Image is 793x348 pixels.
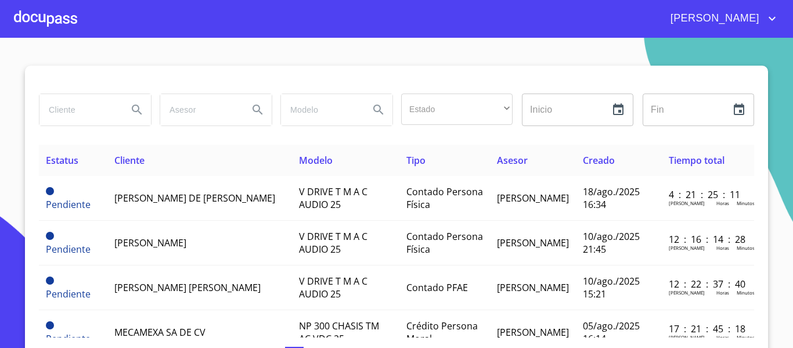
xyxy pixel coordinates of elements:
button: account of current user [662,9,779,28]
p: Minutos [737,200,755,206]
button: Search [123,96,151,124]
span: [PERSON_NAME] [497,326,569,339]
span: Asesor [497,154,528,167]
span: MECAMEXA SA DE CV [114,326,206,339]
span: Pendiente [46,332,91,345]
span: NP 300 CHASIS TM AC VDC 25 [299,320,379,345]
span: 05/ago./2025 16:14 [583,320,640,345]
p: Horas [716,245,729,251]
p: Horas [716,200,729,206]
span: Pendiente [46,321,54,329]
p: [PERSON_NAME] [669,200,705,206]
button: Search [244,96,272,124]
span: 10/ago./2025 15:21 [583,275,640,300]
span: Pendiente [46,243,91,256]
span: Pendiente [46,187,54,195]
div: ​ [401,94,513,125]
span: Contado PFAE [406,281,468,294]
span: Modelo [299,154,333,167]
p: Minutos [737,334,755,340]
span: Crédito Persona Moral [406,320,478,345]
span: Pendiente [46,288,91,300]
span: Tiempo total [669,154,724,167]
p: 4 : 21 : 25 : 11 [669,188,747,201]
span: V DRIVE T M A C AUDIO 25 [299,230,367,256]
p: 12 : 16 : 14 : 28 [669,233,747,246]
span: 18/ago./2025 16:34 [583,185,640,211]
span: [PERSON_NAME] [497,281,569,294]
p: Horas [716,334,729,340]
span: [PERSON_NAME] [114,236,186,249]
span: Pendiente [46,277,54,285]
span: Cliente [114,154,145,167]
p: [PERSON_NAME] [669,334,705,340]
span: Pendiente [46,198,91,211]
span: Pendiente [46,232,54,240]
span: [PERSON_NAME] [PERSON_NAME] [114,281,261,294]
span: Contado Persona Física [406,185,483,211]
span: Estatus [46,154,78,167]
span: [PERSON_NAME] [662,9,765,28]
p: 17 : 21 : 45 : 18 [669,322,747,335]
span: [PERSON_NAME] [497,192,569,205]
input: search [281,94,360,125]
p: [PERSON_NAME] [669,289,705,296]
p: Minutos [737,289,755,296]
input: search [39,94,118,125]
p: 12 : 22 : 37 : 40 [669,278,747,290]
span: [PERSON_NAME] DE [PERSON_NAME] [114,192,275,205]
span: V DRIVE T M A C AUDIO 25 [299,185,367,211]
span: [PERSON_NAME] [497,236,569,249]
span: 10/ago./2025 21:45 [583,230,640,256]
input: search [160,94,239,125]
p: Minutos [737,245,755,251]
button: Search [365,96,392,124]
span: Contado Persona Física [406,230,483,256]
span: V DRIVE T M A C AUDIO 25 [299,275,367,300]
p: Horas [716,289,729,296]
p: [PERSON_NAME] [669,245,705,251]
span: Creado [583,154,615,167]
span: Tipo [406,154,426,167]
